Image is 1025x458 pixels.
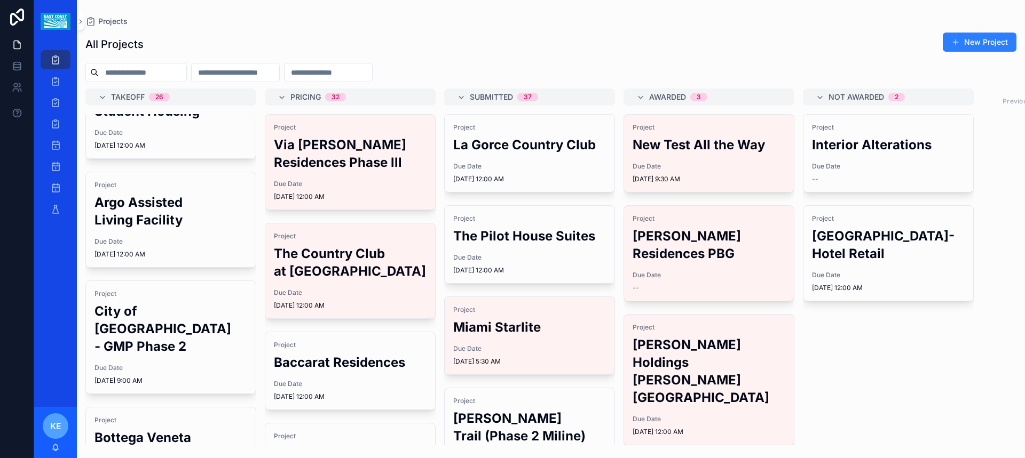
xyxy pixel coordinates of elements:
[633,123,785,132] span: Project
[50,420,61,432] span: KE
[274,353,427,371] h2: Baccarat Residences
[453,357,606,366] span: [DATE] 5:30 AM
[274,432,427,440] span: Project
[633,162,785,171] span: Due Date
[274,245,427,280] h2: The Country Club at [GEOGRAPHIC_DATA]
[274,301,427,310] span: [DATE] 12:00 AM
[453,344,606,353] span: Due Date
[895,93,898,101] div: 2
[812,123,965,132] span: Project
[41,13,70,30] img: App logo
[85,37,144,52] h1: All Projects
[633,415,785,423] span: Due Date
[274,136,427,171] h2: Via [PERSON_NAME] Residences Phase lll
[453,306,606,314] span: Project
[812,214,965,223] span: Project
[453,136,606,154] h2: La Gorce Country Club
[624,314,794,445] a: Project[PERSON_NAME] Holdings [PERSON_NAME][GEOGRAPHIC_DATA]Due Date[DATE] 12:00 AM
[94,429,247,446] h2: Bottega Veneta
[265,114,436,210] a: ProjectVia [PERSON_NAME] Residences Phase lllDue Date[DATE] 12:00 AM
[453,409,606,445] h2: [PERSON_NAME] Trail (Phase 2 Miline)
[524,93,532,101] div: 37
[624,205,794,301] a: Project[PERSON_NAME] Residences PBGDue Date--
[633,323,785,332] span: Project
[633,428,785,436] span: [DATE] 12:00 AM
[812,136,965,154] h2: Interior Alterations
[812,175,818,183] span: --
[812,227,965,262] h2: [GEOGRAPHIC_DATA]- Hotel Retail
[633,175,785,183] span: [DATE] 9:30 AM
[155,93,163,101] div: 26
[453,123,606,132] span: Project
[444,114,615,192] a: ProjectLa Gorce Country ClubDue Date[DATE] 12:00 AM
[94,416,247,424] span: Project
[274,232,427,240] span: Project
[633,214,785,223] span: Project
[94,376,247,385] span: [DATE] 9:00 AM
[274,192,427,201] span: [DATE] 12:00 AM
[94,181,247,189] span: Project
[444,296,615,375] a: ProjectMiami StarliteDue Date[DATE] 5:30 AM
[274,288,427,297] span: Due Date
[633,284,639,292] span: --
[453,214,606,223] span: Project
[453,318,606,336] h2: Miami Starlite
[444,205,615,284] a: ProjectThe Pilot House SuitesDue Date[DATE] 12:00 AM
[697,93,701,101] div: 3
[274,380,427,388] span: Due Date
[85,172,256,268] a: ProjectArgo Assisted Living FacilityDue Date[DATE] 12:00 AM
[453,397,606,405] span: Project
[649,92,686,102] span: Awarded
[94,364,247,372] span: Due Date
[812,271,965,279] span: Due Date
[98,16,128,27] span: Projects
[274,180,427,188] span: Due Date
[633,336,785,406] h2: [PERSON_NAME] Holdings [PERSON_NAME][GEOGRAPHIC_DATA]
[274,123,427,132] span: Project
[943,33,1016,52] button: New Project
[94,194,247,229] h2: Argo Assisted Living Facility
[85,16,128,27] a: Projects
[111,92,145,102] span: Takeoff
[94,250,247,259] span: [DATE] 12:00 AM
[624,114,794,192] a: ProjectNew Test All the WayDue Date[DATE] 9:30 AM
[85,280,256,394] a: ProjectCity of [GEOGRAPHIC_DATA] - GMP Phase 2Due Date[DATE] 9:00 AM
[274,341,427,349] span: Project
[332,93,340,101] div: 32
[453,162,606,171] span: Due Date
[265,223,436,319] a: ProjectThe Country Club at [GEOGRAPHIC_DATA]Due Date[DATE] 12:00 AM
[453,175,606,183] span: [DATE] 12:00 AM
[812,284,965,292] span: [DATE] 12:00 AM
[633,227,785,262] h2: [PERSON_NAME] Residences PBG
[94,237,247,246] span: Due Date
[94,141,247,150] span: [DATE] 12:00 AM
[633,136,785,154] h2: New Test All the Way
[94,128,247,137] span: Due Date
[290,92,321,102] span: Pricing
[34,43,77,232] div: scrollable content
[829,92,884,102] span: Not Awarded
[453,253,606,262] span: Due Date
[453,266,606,275] span: [DATE] 12:00 AM
[470,92,513,102] span: Submitted
[803,114,974,192] a: ProjectInterior AlterationsDue Date--
[812,162,965,171] span: Due Date
[265,332,436,410] a: ProjectBaccarat ResidencesDue Date[DATE] 12:00 AM
[453,227,606,245] h2: The Pilot House Suites
[94,302,247,355] h2: City of [GEOGRAPHIC_DATA] - GMP Phase 2
[803,205,974,301] a: Project[GEOGRAPHIC_DATA]- Hotel RetailDue Date[DATE] 12:00 AM
[633,271,785,279] span: Due Date
[274,392,427,401] span: [DATE] 12:00 AM
[94,290,247,298] span: Project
